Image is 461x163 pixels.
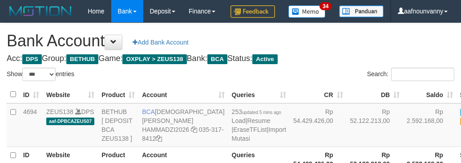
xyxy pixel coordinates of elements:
th: Website: activate to sort column ascending [43,86,98,103]
a: EraseTFList [233,126,267,133]
span: BCA [207,54,227,64]
th: CR: activate to sort column ascending [290,86,347,103]
span: BETHUB [66,54,98,64]
a: Load [232,117,246,124]
th: DB: activate to sort column ascending [347,86,404,103]
img: Feedback.jpg [230,5,275,18]
td: DPS [43,103,98,147]
a: Copy HAMMADZI2026 to clipboard [191,126,197,133]
img: panduan.png [339,5,384,17]
span: updated 5 mins ago [242,110,281,115]
span: DPS [22,54,42,64]
a: HAMMADZI2026 [142,126,189,133]
span: OXPLAY > ZEUS138 [122,54,186,64]
select: Showentries [22,68,56,81]
th: Queries: activate to sort column ascending [228,86,290,103]
span: Active [252,54,278,64]
img: MOTION_logo.png [7,4,74,18]
td: Rp 2.592.168,00 [403,103,457,147]
span: 253 [232,108,281,115]
input: Search: [391,68,454,81]
td: Rp 54.429.426,00 [290,103,347,147]
td: 4694 [20,103,43,147]
th: Product: activate to sort column ascending [98,86,138,103]
img: Button%20Memo.svg [288,5,326,18]
span: aaf-DPBCAZEUS07 [46,118,94,125]
th: ID: activate to sort column ascending [20,86,43,103]
label: Search: [367,68,454,81]
a: Import Mutasi [232,126,286,142]
td: BETHUB [ DEPOSIT BCA ZEUS138 ] [98,103,138,147]
label: Show entries [7,68,74,81]
a: Resume [247,117,270,124]
span: BCA [142,108,155,115]
td: Rp 52.122.213,00 [347,103,404,147]
a: ZEUS138 [46,108,73,115]
th: Saldo: activate to sort column ascending [403,86,457,103]
td: [DEMOGRAPHIC_DATA][PERSON_NAME] 035-317-8412 [138,103,228,147]
a: Add Bank Account [127,35,194,50]
a: Copy 0353178412 to clipboard [156,135,162,142]
h1: Bank Account [7,32,454,50]
th: Account: activate to sort column ascending [138,86,228,103]
span: 34 [319,2,332,10]
span: | | | [232,108,286,142]
h4: Acc: Group: Game: Bank: Status: [7,54,454,63]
